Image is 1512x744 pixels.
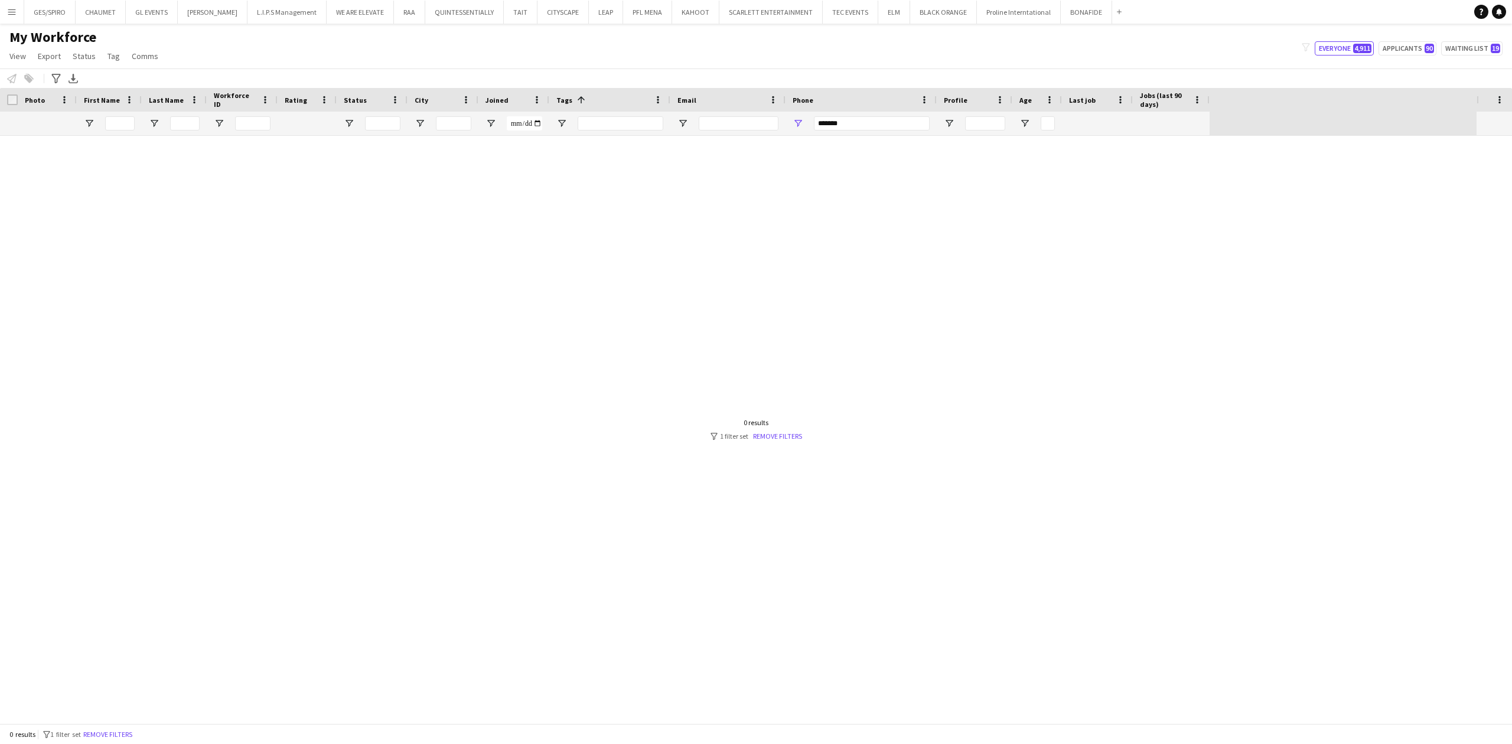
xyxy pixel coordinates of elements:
span: Export [38,51,61,61]
input: First Name Filter Input [105,116,135,130]
span: Jobs (last 90 days) [1140,91,1188,109]
button: TEC EVENTS [823,1,878,24]
input: Workforce ID Filter Input [235,116,271,130]
span: Status [73,51,96,61]
input: Joined Filter Input [507,116,542,130]
button: Open Filter Menu [84,118,94,129]
button: Open Filter Menu [944,118,954,129]
button: TAIT [504,1,537,24]
span: Email [677,96,696,105]
span: Photo [25,96,45,105]
button: QUINTESSENTIALLY [425,1,504,24]
button: Proline Interntational [977,1,1061,24]
span: Age [1019,96,1032,105]
button: Open Filter Menu [214,118,224,129]
span: 19 [1491,44,1500,53]
button: RAA [394,1,425,24]
button: Applicants90 [1379,41,1436,56]
button: L.I.P.S Management [247,1,327,24]
input: Email Filter Input [699,116,778,130]
span: First Name [84,96,120,105]
a: View [5,48,31,64]
button: Waiting list19 [1441,41,1503,56]
button: KAHOOT [672,1,719,24]
a: Remove filters [753,432,802,440]
a: Export [33,48,66,64]
span: Last Name [149,96,184,105]
a: Comms [127,48,163,64]
div: 1 filter set [711,432,802,440]
button: Open Filter Menu [149,118,159,129]
button: ELM [878,1,910,24]
button: Open Filter Menu [1019,118,1030,129]
a: Tag [103,48,125,64]
span: My Workforce [9,28,96,46]
span: Phone [793,96,813,105]
span: 4,911 [1353,44,1371,53]
button: SCARLETT ENTERTAINMENT [719,1,823,24]
span: Tags [556,96,572,105]
input: Last Name Filter Input [170,116,200,130]
span: City [415,96,428,105]
button: Open Filter Menu [556,118,567,129]
span: 1 filter set [50,730,81,739]
button: CITYSCAPE [537,1,589,24]
input: Profile Filter Input [965,116,1005,130]
div: 0 results [711,418,802,427]
span: Last job [1069,96,1096,105]
button: BONAFIDE [1061,1,1112,24]
span: 90 [1425,44,1434,53]
span: Comms [132,51,158,61]
button: WE ARE ELEVATE [327,1,394,24]
button: Open Filter Menu [344,118,354,129]
span: Joined [485,96,509,105]
span: Rating [285,96,307,105]
button: Open Filter Menu [793,118,803,129]
button: GES/SPIRO [24,1,76,24]
span: Tag [107,51,120,61]
app-action-btn: Export XLSX [66,71,80,86]
button: BLACK ORANGE [910,1,977,24]
button: PFL MENA [623,1,672,24]
span: Profile [944,96,967,105]
input: Status Filter Input [365,116,400,130]
button: Remove filters [81,728,135,741]
input: Column with Header Selection [7,94,18,105]
input: City Filter Input [436,116,471,130]
button: CHAUMET [76,1,126,24]
span: Workforce ID [214,91,256,109]
a: Status [68,48,100,64]
input: Age Filter Input [1041,116,1055,130]
button: LEAP [589,1,623,24]
button: Open Filter Menu [415,118,425,129]
button: GL EVENTS [126,1,178,24]
input: Phone Filter Input [814,116,930,130]
span: View [9,51,26,61]
button: [PERSON_NAME] [178,1,247,24]
button: Everyone4,911 [1315,41,1374,56]
button: Open Filter Menu [677,118,688,129]
span: Status [344,96,367,105]
button: Open Filter Menu [485,118,496,129]
app-action-btn: Advanced filters [49,71,63,86]
input: Tags Filter Input [578,116,663,130]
